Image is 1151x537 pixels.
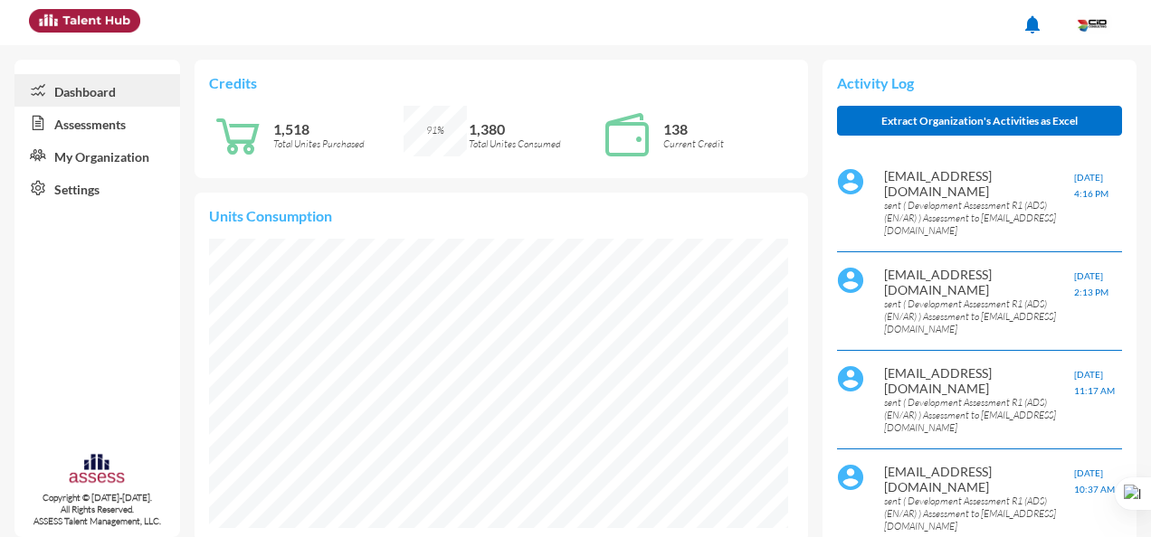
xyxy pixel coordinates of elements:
a: Assessments [14,107,180,139]
p: [EMAIL_ADDRESS][DOMAIN_NAME] [884,365,1074,396]
span: 91% [426,124,444,137]
p: Credits [209,74,794,91]
p: Total Unites Purchased [273,137,404,150]
mat-icon: notifications [1022,14,1043,35]
p: 1,380 [469,120,599,137]
p: sent ( Development Assessment R1 (ADS) (EN/AR) ) Assessment to [EMAIL_ADDRESS][DOMAIN_NAME] [884,199,1074,237]
p: [EMAIL_ADDRESS][DOMAIN_NAME] [884,464,1074,495]
span: [DATE] 10:37 AM [1074,467,1115,495]
button: Extract Organization's Activities as Excel [837,106,1122,136]
img: default%20profile%20image.svg [837,464,864,491]
a: Dashboard [14,74,180,107]
p: Activity Log [837,74,1122,91]
p: sent ( Development Assessment R1 (ADS) (EN/AR) ) Assessment to [EMAIL_ADDRESS][DOMAIN_NAME] [884,297,1074,335]
p: Current Credit [663,137,794,150]
p: Copyright © [DATE]-[DATE]. All Rights Reserved. ASSESS Talent Management, LLC. [14,492,180,527]
p: 138 [663,120,794,137]
img: default%20profile%20image.svg [837,365,864,392]
p: sent ( Development Assessment R1 (ADS) (EN/AR) ) Assessment to [EMAIL_ADDRESS][DOMAIN_NAME] [884,396,1074,434]
p: Units Consumption [209,207,794,224]
p: [EMAIL_ADDRESS][DOMAIN_NAME] [884,168,1074,199]
img: assesscompany-logo.png [68,452,126,488]
p: sent ( Development Assessment R1 (ADS) (EN/AR) ) Assessment to [EMAIL_ADDRESS][DOMAIN_NAME] [884,495,1074,532]
p: 1,518 [273,120,404,137]
span: [DATE] 2:13 PM [1074,270,1108,297]
p: [EMAIL_ADDRESS][DOMAIN_NAME] [884,267,1074,297]
span: [DATE] 11:17 AM [1074,369,1115,396]
p: Total Unites Consumed [469,137,599,150]
a: My Organization [14,139,180,172]
span: [DATE] 4:16 PM [1074,172,1108,199]
img: default%20profile%20image.svg [837,168,864,195]
img: default%20profile%20image.svg [837,267,864,294]
a: Settings [14,172,180,204]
